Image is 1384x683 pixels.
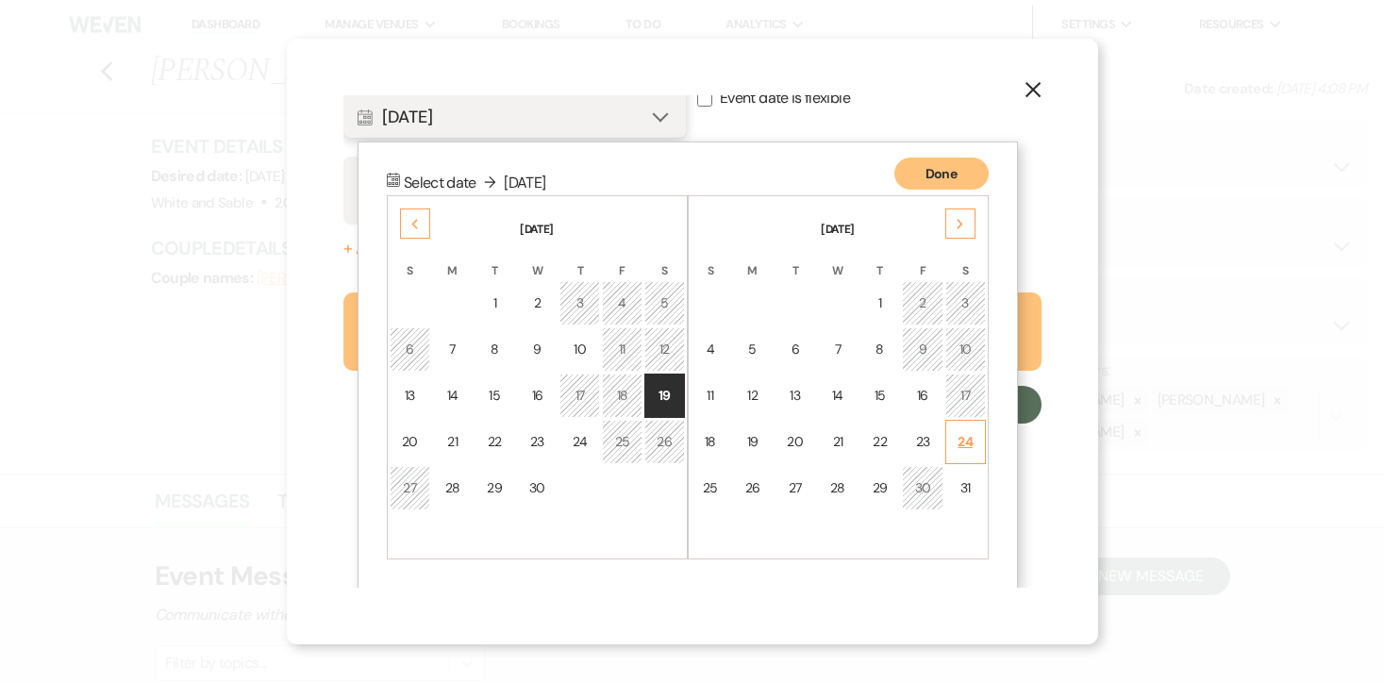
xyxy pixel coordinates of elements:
[614,293,630,313] div: 4
[614,432,630,452] div: 25
[914,478,931,498] div: 30
[914,293,931,313] div: 2
[559,240,600,279] th: T
[444,340,460,359] div: 7
[644,240,685,279] th: S
[657,432,673,452] div: 26
[614,386,630,406] div: 18
[914,340,931,359] div: 9
[958,340,974,359] div: 10
[487,293,503,313] div: 1
[657,340,673,359] div: 12
[358,98,673,136] button: [DATE]
[475,240,515,279] th: T
[958,386,974,406] div: 17
[830,432,846,452] div: 21
[390,240,431,279] th: S
[343,240,678,258] button: + AddCalendar Hold
[487,386,503,406] div: 15
[487,340,503,359] div: 8
[517,240,559,279] th: W
[529,432,546,452] div: 23
[691,198,986,238] th: [DATE]
[703,478,719,498] div: 25
[775,240,816,279] th: T
[872,386,888,406] div: 15
[945,240,986,279] th: S
[859,240,900,279] th: T
[787,478,804,498] div: 27
[732,240,773,279] th: M
[657,293,673,313] div: 5
[444,478,460,498] div: 28
[390,198,685,238] th: [DATE]
[703,432,719,452] div: 18
[787,386,804,406] div: 13
[830,478,846,498] div: 28
[657,386,673,406] div: 19
[529,340,546,359] div: 9
[958,293,974,313] div: 3
[444,386,460,406] div: 14
[529,478,546,498] div: 30
[787,432,804,452] div: 20
[744,478,760,498] div: 26
[830,386,846,406] div: 14
[572,340,588,359] div: 10
[914,386,931,406] div: 16
[914,432,931,452] div: 23
[529,386,546,406] div: 16
[402,386,419,406] div: 13
[402,478,419,498] div: 27
[872,293,888,313] div: 1
[614,340,630,359] div: 11
[830,340,846,359] div: 7
[818,240,859,279] th: W
[402,432,419,452] div: 20
[487,478,503,498] div: 29
[872,432,888,452] div: 22
[572,432,588,452] div: 24
[703,386,719,406] div: 11
[958,478,974,498] div: 31
[894,158,989,190] button: Done
[744,432,760,452] div: 19
[744,386,760,406] div: 12
[529,293,546,313] div: 2
[872,478,888,498] div: 29
[787,340,804,359] div: 6
[697,69,1041,128] label: Event date is flexible
[744,340,760,359] div: 5
[697,92,712,107] input: Event date is flexible
[703,340,719,359] div: 4
[902,240,943,279] th: F
[958,432,974,452] div: 24
[872,340,888,359] div: 8
[444,432,460,452] div: 21
[572,386,588,406] div: 17
[478,176,503,189] span: ↓
[487,432,503,452] div: 22
[572,293,588,313] div: 3
[691,240,731,279] th: S
[404,173,504,192] span: Select date
[504,173,545,192] span: [DATE]
[602,240,642,279] th: F
[402,340,419,359] div: 6
[432,240,473,279] th: M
